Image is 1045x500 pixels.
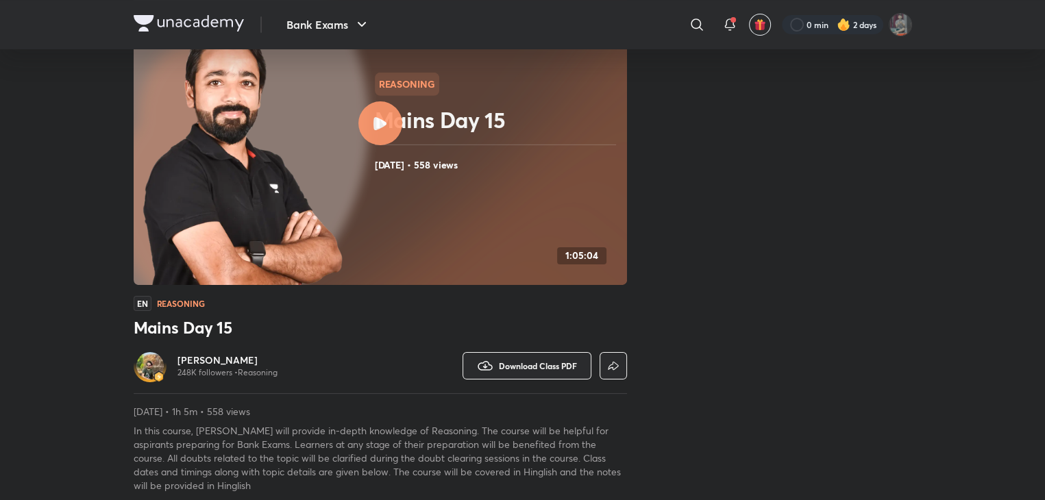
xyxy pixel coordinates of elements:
[177,367,278,378] p: 248K followers • Reasoning
[154,372,164,382] img: badge
[134,296,151,311] span: EN
[565,250,598,262] h4: 1:05:04
[134,15,244,35] a: Company Logo
[749,14,771,36] button: avatar
[134,405,627,418] p: [DATE] • 1h 5m • 558 views
[134,316,627,338] h3: Mains Day 15
[134,15,244,32] img: Company Logo
[889,13,912,36] img: Alok Kumar
[177,353,278,367] a: [PERSON_NAME]
[754,18,766,31] img: avatar
[136,352,164,379] img: Avatar
[278,11,378,38] button: Bank Exams
[134,424,627,492] p: In this course, [PERSON_NAME] will provide in-depth knowledge of Reasoning. The course will be he...
[157,299,205,308] h4: Reasoning
[134,349,167,382] a: Avatarbadge
[375,156,622,174] h4: [DATE] • 558 views
[499,360,577,371] span: Download Class PDF
[837,18,850,32] img: streak
[463,352,591,379] button: Download Class PDF
[375,106,622,134] h2: Mains Day 15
